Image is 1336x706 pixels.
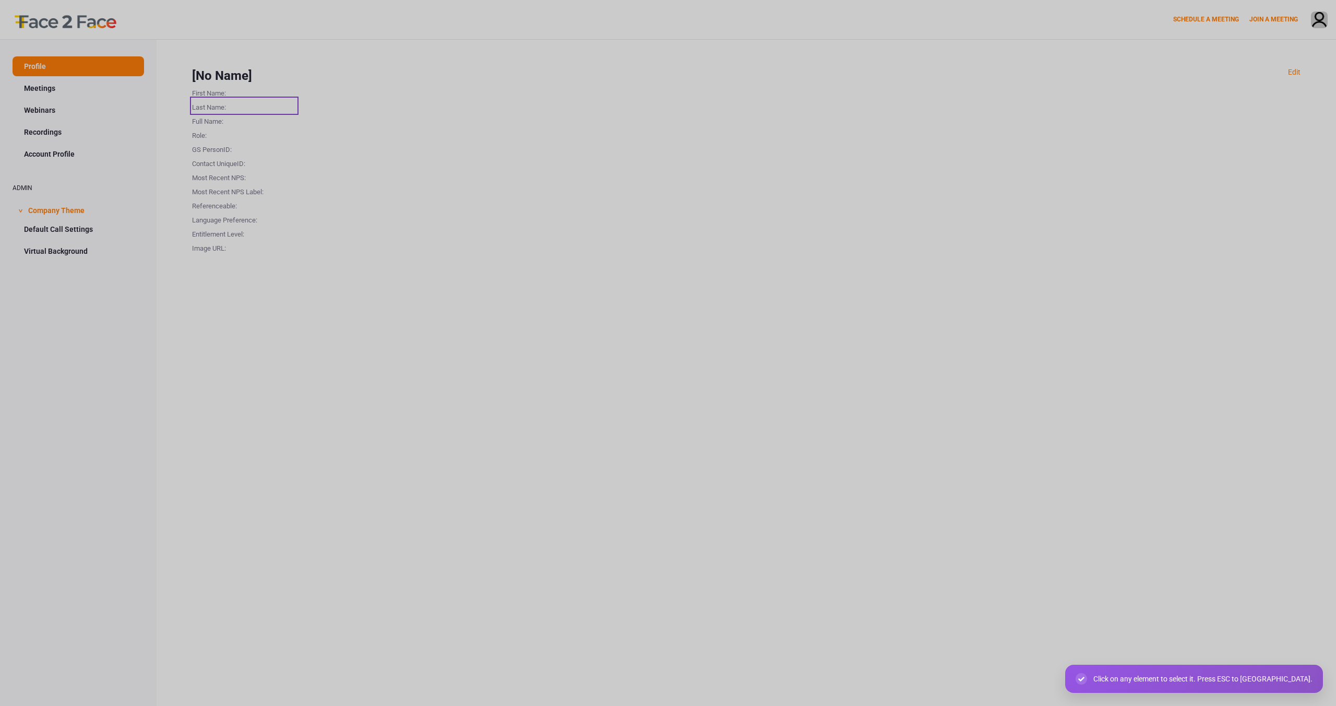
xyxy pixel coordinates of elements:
span: Company Theme [28,199,85,219]
a: Virtual Background [13,241,144,261]
a: Profile [13,56,144,76]
span: > [15,209,26,213]
span: Click on any element to select it. Press ESC to [GEOGRAPHIC_DATA]. [1093,674,1313,684]
div: Language Preference : [192,211,296,226]
a: Meetings [13,78,144,98]
div: GS PersonID : [192,141,296,155]
div: Most Recent NPS : [192,169,296,183]
a: Webinars [13,100,144,120]
h2: ADMIN [13,185,144,192]
a: Account Profile [13,144,144,164]
div: Referenceable : [192,197,296,211]
div: First Name : [192,85,296,99]
div: [No Name] [192,67,1301,85]
div: Entitlement Level : [192,226,296,240]
div: Contact UniqueID : [192,155,296,169]
img: avatar.710606db.png [1311,12,1327,29]
a: Edit [1288,68,1301,76]
div: Full Name : [192,113,296,127]
div: Image URL : [192,240,296,254]
a: Recordings [13,122,144,142]
div: Role : [192,127,296,141]
a: SCHEDULE A MEETING [1173,16,1239,23]
div: Most Recent NPS Label : [192,183,296,197]
a: Default Call Settings [13,219,144,239]
div: Last Name : [192,99,296,113]
a: JOIN A MEETING [1249,16,1298,23]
